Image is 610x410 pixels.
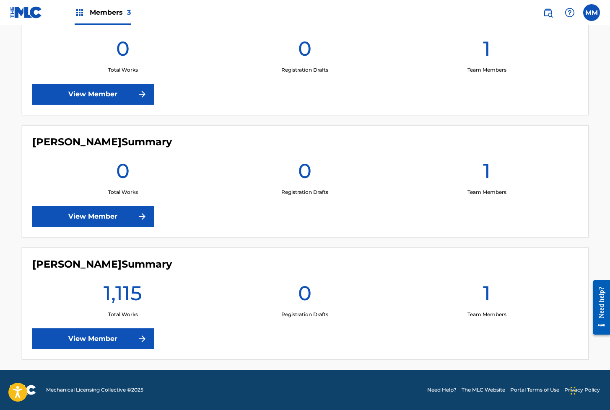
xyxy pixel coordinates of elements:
img: MLC Logo [10,6,42,18]
a: The MLC Website [462,386,505,394]
p: Total Works [108,188,138,196]
p: Registration Drafts [281,188,328,196]
h4: Marinela Añanguren [32,136,172,148]
p: Registration Drafts [281,311,328,318]
div: Drag [571,378,576,403]
img: help [565,8,575,18]
h1: 1 [483,158,491,188]
h1: 0 [298,36,311,66]
img: f7272a7cc735f4ea7f67.svg [137,89,147,99]
a: Portal Terms of Use [510,386,559,394]
img: logo [10,385,36,395]
p: Team Members [467,188,506,196]
h1: 1 [483,36,491,66]
h1: 0 [298,281,311,311]
p: Registration Drafts [281,66,328,74]
img: f7272a7cc735f4ea7f67.svg [137,334,147,344]
span: Members [90,8,131,17]
h1: 1 [483,281,491,311]
p: Team Members [467,311,506,318]
p: Team Members [467,66,506,74]
h1: 0 [298,158,311,188]
h4: Mauricio Morales [32,258,172,271]
h1: 1,115 [104,281,142,311]
a: View Member [32,84,154,105]
img: search [543,8,553,18]
img: Top Rightsholders [75,8,85,18]
a: View Member [32,206,154,227]
img: f7272a7cc735f4ea7f67.svg [137,211,147,222]
h1: 0 [116,158,130,188]
a: Privacy Policy [564,386,600,394]
span: Mechanical Licensing Collective © 2025 [46,386,143,394]
h1: 0 [116,36,130,66]
p: Total Works [108,66,138,74]
a: View Member [32,328,154,349]
a: Need Help? [427,386,457,394]
div: Help [561,4,578,21]
iframe: Resource Center [587,274,610,341]
iframe: Chat Widget [568,370,610,410]
span: 3 [127,8,131,16]
p: Total Works [108,311,138,318]
div: User Menu [583,4,600,21]
a: Public Search [540,4,556,21]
